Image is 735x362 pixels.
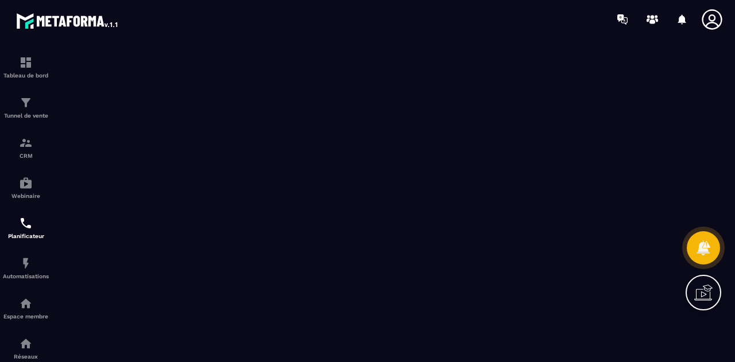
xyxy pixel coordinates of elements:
img: formation [19,136,33,150]
p: CRM [3,153,49,159]
a: formationformationCRM [3,127,49,168]
img: automations [19,176,33,190]
img: automations [19,297,33,310]
a: automationsautomationsWebinaire [3,168,49,208]
a: automationsautomationsAutomatisations [3,248,49,288]
p: Tunnel de vente [3,112,49,119]
p: Espace membre [3,313,49,320]
img: logo [16,10,119,31]
img: formation [19,56,33,69]
p: Webinaire [3,193,49,199]
a: schedulerschedulerPlanificateur [3,208,49,248]
a: formationformationTunnel de vente [3,87,49,127]
p: Automatisations [3,273,49,279]
p: Planificateur [3,233,49,239]
img: scheduler [19,216,33,230]
a: automationsautomationsEspace membre [3,288,49,328]
img: formation [19,96,33,110]
a: formationformationTableau de bord [3,47,49,87]
img: automations [19,256,33,270]
p: Tableau de bord [3,72,49,79]
img: social-network [19,337,33,351]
